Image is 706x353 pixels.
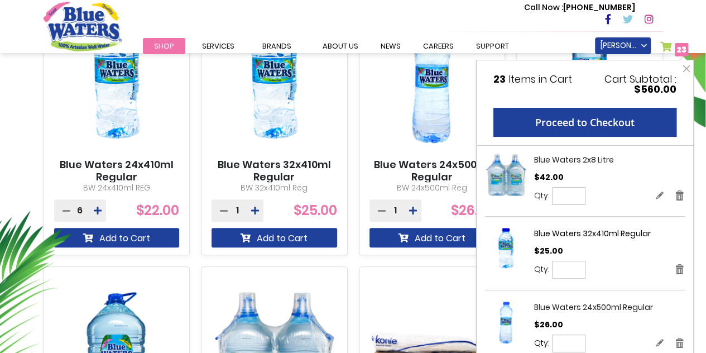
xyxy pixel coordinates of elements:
[534,190,550,202] label: Qty
[369,38,412,54] a: News
[534,302,653,313] a: Blue Waters 24x500ml Regular
[485,302,527,347] a: Blue Waters 24x500ml Regular
[369,182,495,194] p: BW 24x500ml Reg
[485,154,527,196] img: Blue Waters 2x8 Litre
[524,2,635,13] p: [PHONE_NUMBER]
[54,228,180,247] button: Add to Cart
[262,41,291,51] span: Brands
[369,228,495,247] button: Add to Cart
[54,182,180,194] p: BW 24x410ml REG
[660,41,689,58] a: 23
[212,2,337,159] img: Blue Waters 32x410ml Regular
[212,228,337,247] button: Add to Cart
[369,159,495,183] a: Blue Waters 24x500ml Regular
[212,159,337,183] a: Blue Waters 32x410ml Regular
[451,201,494,220] span: $26.00
[485,228,527,270] img: Blue Waters 32x410ml Regular
[634,82,676,96] span: $560.00
[604,72,672,86] span: Cart Subtotal
[595,37,651,54] a: [PERSON_NAME]
[54,2,180,159] img: Blue Waters 24x410ml Regular
[136,201,179,220] span: $22.00
[534,245,563,256] span: $25.00
[44,2,122,51] a: store logo
[485,302,527,344] img: Blue Waters 24x500ml Regular
[294,201,337,220] span: $25.00
[412,38,465,54] a: careers
[508,72,572,86] span: Items in Cart
[534,154,614,165] a: Blue Waters 2x8 Litre
[212,182,337,194] p: BW 32x410ml Reg
[493,108,676,137] button: Proceed to Checkout
[202,41,234,51] span: Services
[534,337,550,349] label: Qty
[534,264,550,275] label: Qty
[493,72,506,86] span: 23
[54,159,180,183] a: Blue Waters 24x410ml Regular
[311,38,369,54] a: about us
[534,171,564,183] span: $42.00
[154,41,174,51] span: Shop
[534,228,651,239] span: Blue Waters 32x410ml Regular
[485,154,527,199] a: Blue Waters 2x8 Litre
[524,2,563,13] span: Call Now :
[369,2,495,159] img: Blue Waters 24x500ml Regular
[534,319,563,330] span: $26.00
[465,38,520,54] a: support
[676,44,686,55] span: 23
